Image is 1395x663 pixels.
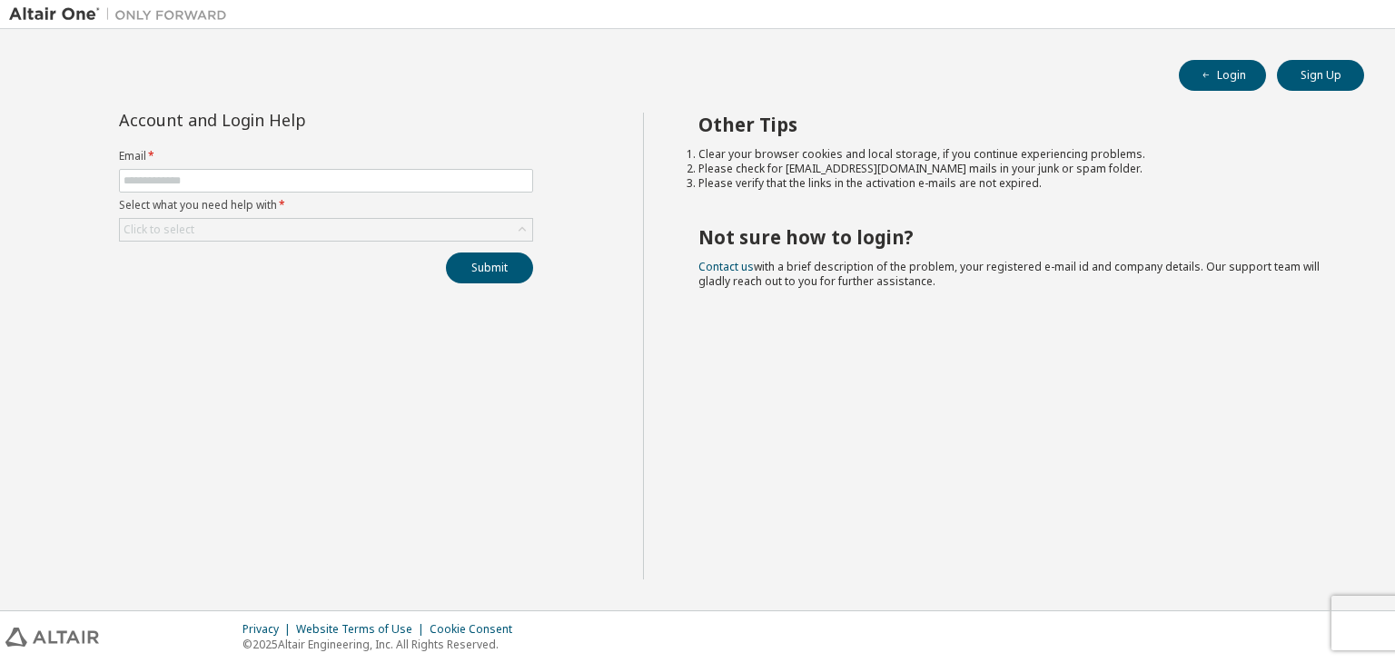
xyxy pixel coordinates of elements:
label: Select what you need help with [119,198,533,213]
div: Click to select [124,223,194,237]
button: Sign Up [1277,60,1364,91]
div: Privacy [242,622,296,637]
button: Submit [446,252,533,283]
button: Login [1179,60,1266,91]
div: Account and Login Help [119,113,450,127]
li: Please verify that the links in the activation e-mails are not expired. [698,176,1332,191]
div: Website Terms of Use [296,622,430,637]
li: Please check for [EMAIL_ADDRESS][DOMAIN_NAME] mails in your junk or spam folder. [698,162,1332,176]
div: Cookie Consent [430,622,523,637]
li: Clear your browser cookies and local storage, if you continue experiencing problems. [698,147,1332,162]
a: Contact us [698,259,754,274]
p: © 2025 Altair Engineering, Inc. All Rights Reserved. [242,637,523,652]
img: altair_logo.svg [5,628,99,647]
h2: Other Tips [698,113,1332,136]
label: Email [119,149,533,163]
h2: Not sure how to login? [698,225,1332,249]
span: with a brief description of the problem, your registered e-mail id and company details. Our suppo... [698,259,1320,289]
div: Click to select [120,219,532,241]
img: Altair One [9,5,236,24]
